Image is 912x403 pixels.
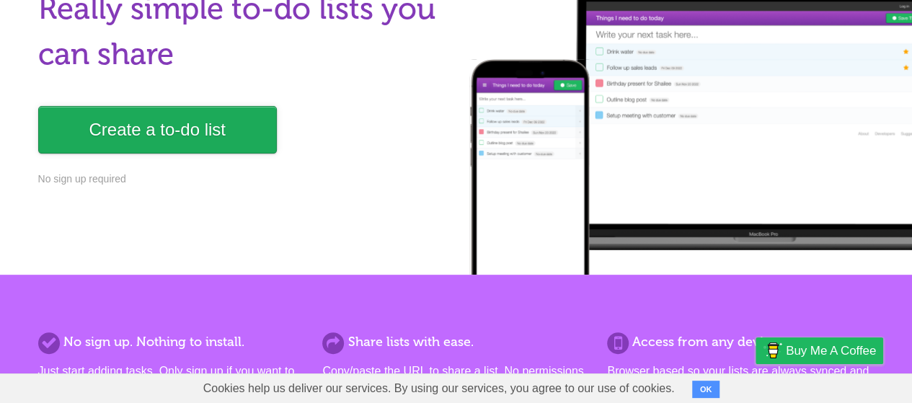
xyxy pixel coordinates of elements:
[322,332,589,352] h2: Share lists with ease.
[322,363,589,397] p: Copy/paste the URL to share a list. No permissions. No formal invites. It's that simple.
[38,172,448,187] p: No sign up required
[763,338,782,363] img: Buy me a coffee
[786,338,876,363] span: Buy me a coffee
[607,363,874,397] p: Browser based so your lists are always synced and you can access them from anywhere.
[189,374,689,403] span: Cookies help us deliver our services. By using our services, you agree to our use of cookies.
[756,337,883,364] a: Buy me a coffee
[38,363,305,397] p: Just start adding tasks. Only sign up if you want to save more than one list.
[38,106,277,154] a: Create a to-do list
[692,381,720,398] button: OK
[607,332,874,352] h2: Access from any device.
[38,332,305,352] h2: No sign up. Nothing to install.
